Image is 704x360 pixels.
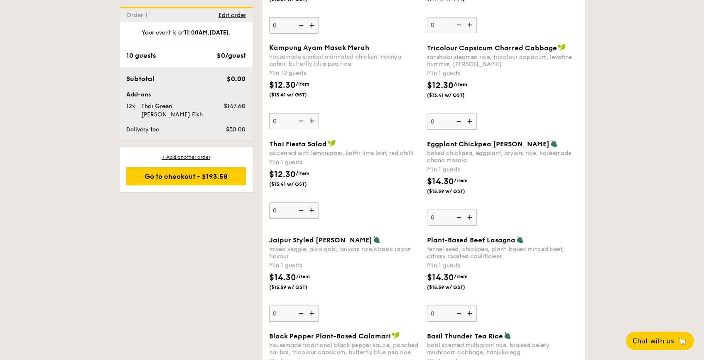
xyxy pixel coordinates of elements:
input: Min 1 guests$14.30/item($15.59 w/ GST) [269,17,319,34]
div: Min 1 guests [269,261,420,270]
span: ($13.41 w/ GST) [269,181,326,187]
img: icon-add.58712e84.svg [307,306,319,321]
input: Jaipur Styled [PERSON_NAME]mixed veggie, aloo gobi, briyani rice,classic jaipur flavourMin 1 gues... [269,306,319,322]
img: icon-vegan.f8ff3823.svg [328,140,336,147]
span: Subtotal [126,75,155,83]
img: icon-reduce.1d2dbef1.svg [452,17,464,33]
div: Go to checkout - $193.58 [126,167,246,185]
input: Min 10 guests$12.30/item($13.41 w/ GST) [427,17,477,33]
span: $0.00 [227,75,245,83]
div: Your event is at , . [126,29,246,44]
img: icon-reduce.1d2dbef1.svg [452,113,464,129]
img: icon-add.58712e84.svg [464,113,477,129]
div: Min 10 guests [269,69,420,77]
div: basil scented multigrain rice, braised celery mushroom cabbage, hanjuku egg [427,342,578,356]
strong: [DATE] [209,29,229,36]
span: /item [296,170,309,176]
img: icon-vegetarian.fe4039eb.svg [550,140,558,147]
span: ($13.41 w/ GST) [427,92,483,99]
span: ($15.59 w/ GST) [427,188,483,195]
span: Tricolour Capsicum Charred Cabbage [427,44,557,52]
span: $14.30 [427,273,454,283]
span: $147.60 [224,103,245,110]
span: $30.00 [226,126,245,133]
div: fennel seed, chickpea, plant-based minced beef, citrusy roasted cauliflower [427,246,578,260]
span: /item [454,178,468,183]
span: $14.30 [427,177,454,187]
span: Jaipur Styled [PERSON_NAME] [269,236,372,244]
div: Min 1 guests [427,261,578,270]
span: /item [296,81,309,87]
div: accented with lemongrass, kaffir lime leaf, red chilli [269,150,420,157]
span: Kampung Ayam Masak Merah [269,44,369,52]
button: Chat with us🦙 [626,332,694,350]
span: Eggplant Chickpea [PERSON_NAME] [427,140,549,148]
span: Black Pepper Plant-Based Calamari [269,332,391,340]
input: Eggplant Chickpea [PERSON_NAME]baked chickpea, eggplant, bryiani rice, housemade chana masalaMin ... [427,210,477,226]
img: icon-add.58712e84.svg [307,202,319,218]
img: icon-vegetarian.fe4039eb.svg [504,332,511,339]
span: Edit order [218,12,246,19]
img: icon-reduce.1d2dbef1.svg [452,210,464,225]
span: /item [296,274,310,279]
input: Plant-Based Beef Lasagnafennel seed, chickpea, plant-based minced beef, citrusy roasted cauliflow... [427,306,477,322]
span: Delivery fee [126,126,159,133]
img: icon-reduce.1d2dbef1.svg [452,306,464,321]
span: $12.30 [269,80,296,90]
span: $12.30 [269,170,296,180]
div: baked chickpea, eggplant, bryiani rice, housemade chana masala [427,150,578,164]
div: sanshoku steamed rice, tricolour capsicum, levatine hummus, [PERSON_NAME] [427,54,578,68]
div: + Add another order [126,154,246,160]
img: icon-add.58712e84.svg [307,17,319,33]
img: icon-vegetarian.fe4039eb.svg [373,236,380,243]
div: mixed veggie, aloo gobi, briyani rice,classic jaipur flavour [269,246,420,260]
img: icon-vegan.f8ff3823.svg [558,44,566,51]
span: $14.30 [269,273,296,283]
img: icon-add.58712e84.svg [307,113,319,129]
img: icon-reduce.1d2dbef1.svg [294,113,307,129]
span: Chat with us [633,337,674,345]
div: Add-ons [126,91,246,99]
div: 12x [123,102,138,111]
div: housemade traditional black pepper sauce, poached nai bai, tricolour capsicum, butterfly blue pea... [269,342,420,356]
img: icon-reduce.1d2dbef1.svg [294,202,307,218]
span: $12.30 [427,81,454,91]
strong: 11:00AM [184,29,208,36]
div: $0/guest [217,51,246,61]
span: /item [454,81,467,87]
img: icon-add.58712e84.svg [464,306,477,321]
span: ($13.41 w/ GST) [269,91,326,98]
input: Tricolour Capsicum Charred Cabbagesanshoku steamed rice, tricolour capsicum, levatine hummus, [PE... [427,113,477,130]
img: icon-reduce.1d2dbef1.svg [294,17,307,33]
div: Thai Green [PERSON_NAME] Fish [138,102,213,119]
img: icon-add.58712e84.svg [464,17,477,33]
div: Min 1 guests [427,69,578,78]
div: 10 guests [126,51,156,61]
img: icon-reduce.1d2dbef1.svg [294,306,307,321]
span: Order 1 [126,12,151,19]
img: icon-vegan.f8ff3823.svg [392,332,400,339]
input: Thai Fiesta Saladaccented with lemongrass, kaffir lime leaf, red chilliMin 1 guests$12.30/item($1... [269,202,319,219]
span: Thai Fiesta Salad [269,140,327,148]
div: Min 1 guests [269,158,420,167]
img: icon-vegetarian.fe4039eb.svg [516,236,524,243]
input: Kampung Ayam Masak Merahhousemade sambal marinated chicken, nyonya achar, butterfly blue pea rice... [269,113,319,129]
span: ($15.59 w/ GST) [427,284,483,291]
span: 🦙 [677,336,687,346]
img: icon-add.58712e84.svg [464,210,477,225]
span: ($15.59 w/ GST) [269,284,326,291]
span: Plant-Based Beef Lasagna [427,236,515,244]
div: Min 1 guests [427,165,578,174]
span: /item [454,274,468,279]
div: housemade sambal marinated chicken, nyonya achar, butterfly blue pea rice [269,53,420,67]
span: Basil Thunder Tea Rice [427,332,503,340]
